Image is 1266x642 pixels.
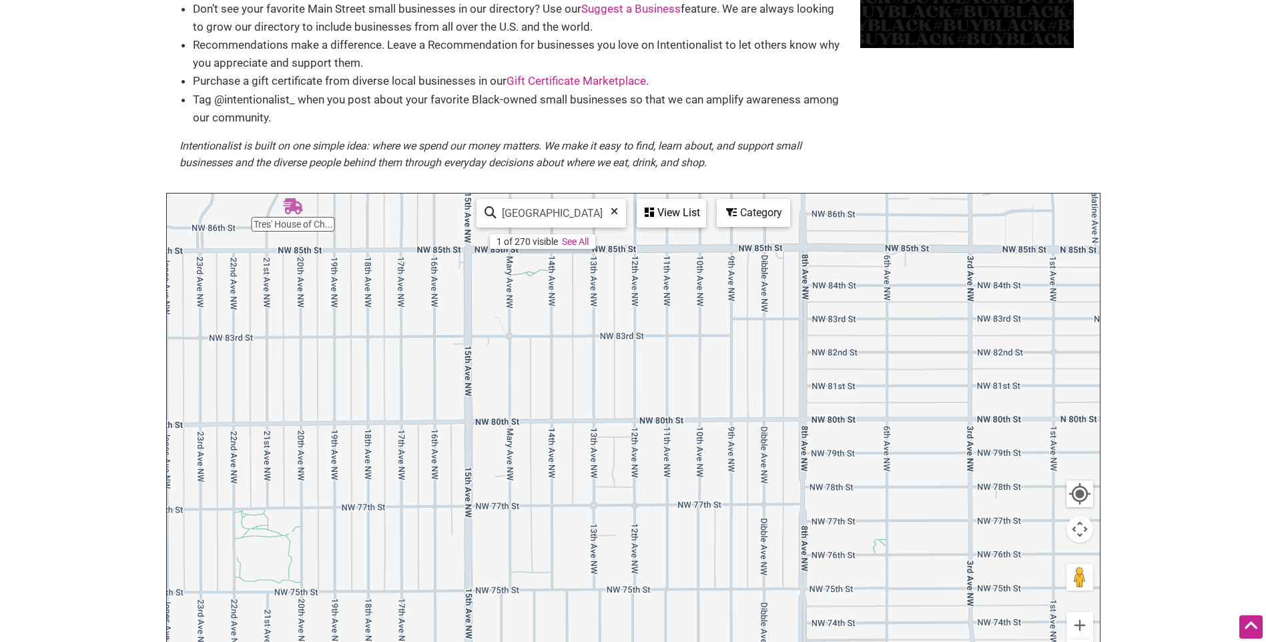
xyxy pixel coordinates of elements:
[497,200,617,226] input: Type to find and filter...
[1066,516,1093,543] button: Map camera controls
[193,72,847,90] li: Purchase a gift certificate from diverse local businesses in our .
[562,236,589,247] a: See All
[193,36,847,72] li: Recommendations make a difference. Leave a Recommendation for businesses you love on Intentionali...
[718,200,789,226] div: Category
[507,74,646,87] a: Gift Certificate Marketplace
[497,236,558,247] div: 1 of 270 visible
[717,199,790,227] div: Filter by category
[637,199,706,228] div: See a list of the visible businesses
[477,199,626,228] div: Type to search and filter
[283,196,303,216] div: Tres' House of Cheesesteaks
[1066,564,1093,591] button: Drag Pegman onto the map to open Street View
[193,91,847,127] li: Tag @intentionalist_ when you post about your favorite Black-owned small businesses so that we ca...
[1239,615,1263,639] div: Scroll Back to Top
[1066,480,1093,507] button: Your Location
[1066,612,1093,639] button: Zoom in
[638,200,705,226] div: View List
[581,2,681,15] a: Suggest a Business
[180,139,802,170] em: Intentionalist is built on one simple idea: where we spend our money matters. We make it easy to ...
